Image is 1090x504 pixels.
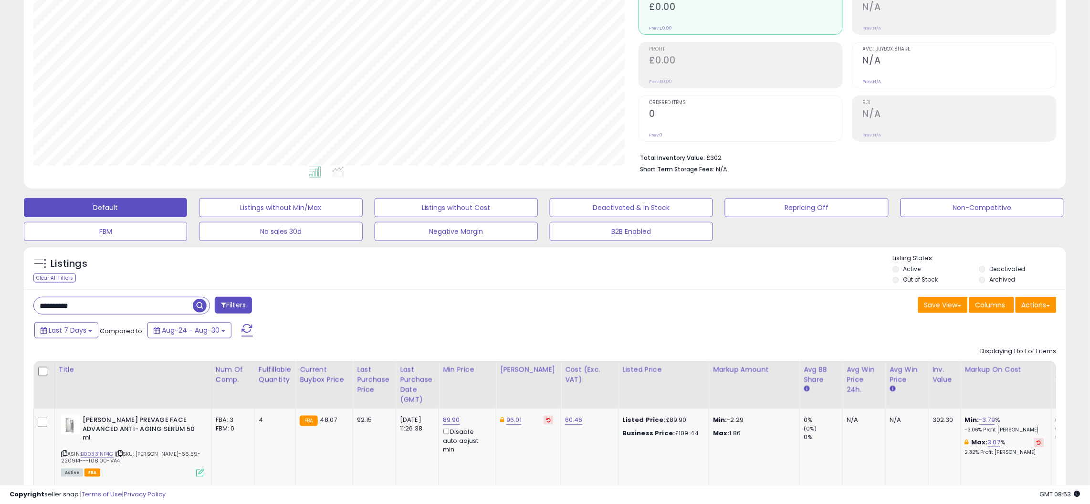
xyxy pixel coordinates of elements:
[622,365,705,375] div: Listed Price
[863,47,1056,52] span: Avg. Buybox Share
[1040,490,1080,499] span: 2025-09-8 08:53 GMT
[804,425,817,432] small: (0%)
[300,365,349,385] div: Current Buybox Price
[649,47,842,52] span: Profit
[400,416,431,433] div: [DATE] 11:26:38
[100,326,144,336] span: Compared to:
[124,490,166,499] a: Privacy Policy
[10,490,166,499] div: seller snap | |
[716,165,727,174] span: N/A
[965,415,979,424] b: Min:
[971,438,988,447] b: Max:
[918,297,968,313] button: Save View
[649,79,672,84] small: Prev: £0.00
[61,450,201,464] span: | SKU: [PERSON_NAME]-66.59-220914---108.00-VA4
[357,416,388,424] div: 92.15
[893,254,1066,263] p: Listing States:
[933,416,954,424] div: 302.30
[500,365,557,375] div: [PERSON_NAME]
[216,416,247,424] div: FBA: 3
[649,132,662,138] small: Prev: 0
[199,222,362,241] button: No sales 30d
[640,154,705,162] b: Total Inventory Value:
[903,275,938,283] label: Out of Stock
[863,132,881,138] small: Prev: N/A
[975,300,1006,310] span: Columns
[713,429,792,438] p: 1.86
[147,322,231,338] button: Aug-24 - Aug-30
[24,198,187,217] button: Default
[863,79,881,84] small: Prev: N/A
[622,429,675,438] b: Business Price:
[51,257,87,271] h5: Listings
[49,325,86,335] span: Last 7 Days
[565,365,614,385] div: Cost (Exc. VAT)
[649,1,842,14] h2: £0.00
[216,365,251,385] div: Num of Comp.
[890,365,924,385] div: Avg Win Price
[83,416,199,445] b: [PERSON_NAME] PREVAGE FACE ADVANCED ANTI- AGING SERUM 50 ml
[320,415,337,424] span: 48.07
[969,297,1014,313] button: Columns
[965,427,1044,433] p: -3.06% Profit [PERSON_NAME]
[443,427,489,454] div: Disable auto adjust min
[903,265,921,273] label: Active
[622,415,666,424] b: Listed Price:
[640,151,1049,163] li: £302
[649,55,842,68] h2: £0.00
[1056,425,1069,432] small: (0%)
[259,416,288,424] div: 4
[725,198,888,217] button: Repricing Off
[506,415,522,425] a: 96.01
[990,275,1016,283] label: Archived
[965,416,1044,433] div: %
[550,222,713,241] button: B2B Enabled
[981,347,1057,356] div: Displaying 1 to 1 of 1 items
[33,273,76,283] div: Clear All Filters
[979,415,996,425] a: -3.79
[890,416,921,424] div: N/A
[61,416,204,476] div: ASIN:
[162,325,220,335] span: Aug-24 - Aug-30
[215,297,252,314] button: Filters
[443,365,492,375] div: Min Price
[82,490,122,499] a: Terms of Use
[990,265,1026,273] label: Deactivated
[890,385,895,393] small: Avg Win Price.
[847,416,878,424] div: N/A
[24,222,187,241] button: FBM
[804,385,809,393] small: Avg BB Share.
[713,365,796,375] div: Markup Amount
[59,365,208,375] div: Title
[804,416,842,424] div: 0%
[933,365,957,385] div: Inv. value
[216,424,247,433] div: FBM: 0
[443,415,460,425] a: 89.90
[84,469,101,477] span: FBA
[713,415,727,424] strong: Min:
[649,108,842,121] h2: 0
[649,100,842,105] span: Ordered Items
[259,365,292,385] div: Fulfillable Quantity
[901,198,1064,217] button: Non-Competitive
[988,438,1001,447] a: 3.07
[961,361,1052,409] th: The percentage added to the cost of goods (COGS) that forms the calculator for Min & Max prices.
[863,1,1056,14] h2: N/A
[804,433,842,441] div: 0%
[375,222,538,241] button: Negative Margin
[863,25,881,31] small: Prev: N/A
[61,416,80,435] img: 4162dEI8-RL._SL40_.jpg
[863,108,1056,121] h2: N/A
[863,100,1056,105] span: ROI
[61,469,83,477] span: All listings currently available for purchase on Amazon
[847,365,881,395] div: Avg Win Price 24h.
[550,198,713,217] button: Deactivated & In Stock
[863,55,1056,68] h2: N/A
[713,429,730,438] strong: Max:
[400,365,435,405] div: Last Purchase Date (GMT)
[81,450,114,458] a: B00331NP4G
[804,365,838,385] div: Avg BB Share
[1016,297,1057,313] button: Actions
[713,416,792,424] p: -2.29
[10,490,44,499] strong: Copyright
